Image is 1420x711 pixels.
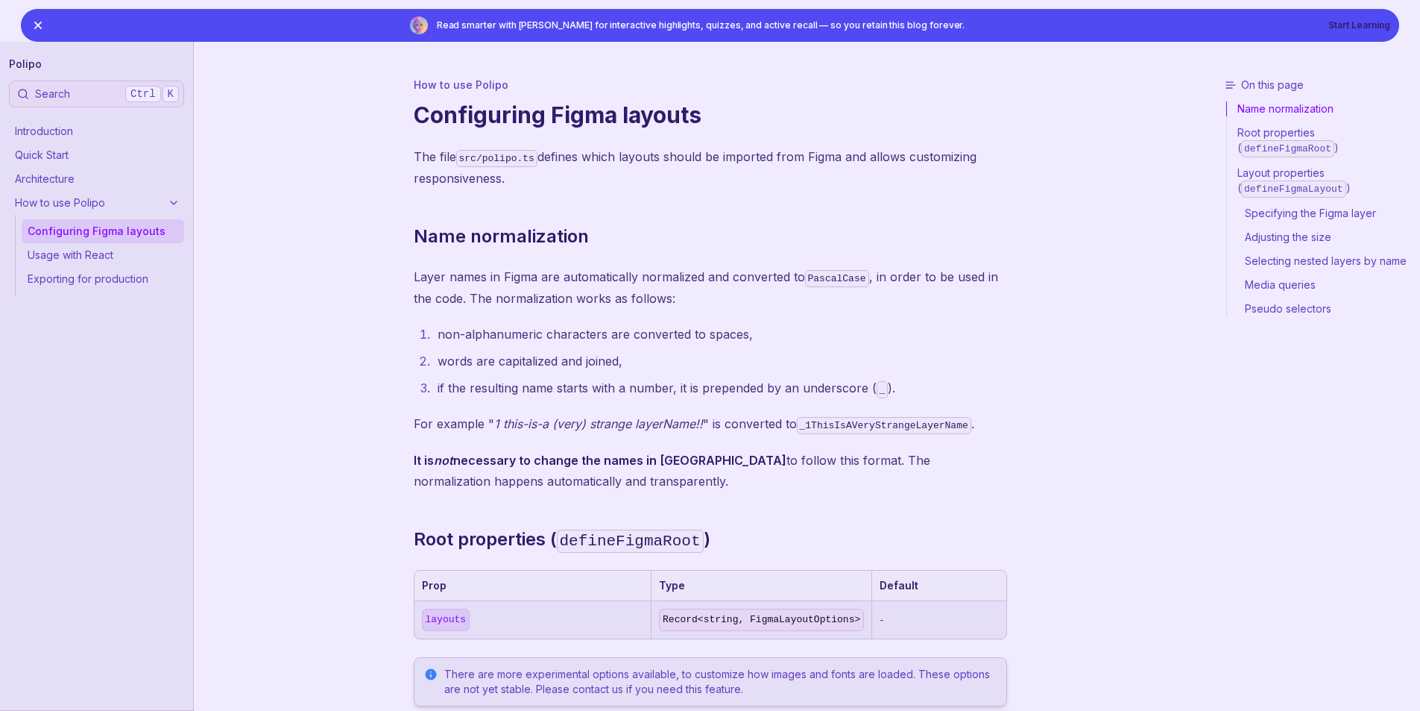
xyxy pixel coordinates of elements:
a: Name normalization [1227,101,1414,121]
code: layouts [422,609,470,631]
img: YGKJsZeRdmH4EmuOOApbyC3zOHFStLlTbnyyk1FCUfVORbAgR49nQWDn9psExeqYkxBImZOoP39rgtQAAA== [410,16,428,34]
kbd: Ctrl [125,86,161,102]
p: The file defines which layouts should be imported from Figma and allows customizing responsiveness. [414,146,1007,189]
a: Introduction [9,119,184,143]
a: How to use Polipo [9,191,184,215]
a: Usage with React [22,243,184,267]
a: Configuring Figma layouts [22,219,184,243]
th: Default [871,571,1006,601]
strong: It is necessary to change the names in [GEOGRAPHIC_DATA] [414,453,786,468]
a: Selecting nested layers by name [1227,249,1414,273]
span: Read smarter with [PERSON_NAME] for interactive highlights, quizzes, and active recall — so you r... [437,19,965,31]
p: Layer names in Figma are automatically normalized and converted to , in order to be used in the c... [414,266,1007,309]
code: src/polipo.ts [456,150,537,167]
code: defineFigmaRoot [557,530,704,553]
em: not [434,453,453,468]
a: Root properties (defineFigmaRoot) [1227,121,1414,161]
button: Start Learning [1328,19,1390,31]
a: How to use Polipo [414,78,508,93]
code: defineFigmaRoot [1241,140,1334,157]
a: Adjusting the size [1227,225,1414,249]
em: 1 this-is-a (very) strange layerName!! [494,416,703,431]
a: Polipo [9,54,42,75]
h1: Configuring Figma layouts [414,101,1007,128]
code: _ [877,381,889,398]
li: non-alphanumeric characters are converted to spaces, [433,324,1007,345]
a: Exporting for production [22,267,184,291]
p: For example " " is converted to . [414,413,1007,435]
span: - [880,613,884,626]
kbd: K [162,86,179,102]
th: Prop [414,571,651,601]
button: SearchCtrlK [9,81,184,107]
li: if the resulting name starts with a number, it is prepended by an underscore ( ). [433,378,1007,399]
a: Name normalization [414,225,589,248]
a: Layout properties (defineFigmaLayout) [1227,161,1414,201]
a: Root properties (defineFigmaRoot) [414,527,710,552]
code: Record<string, FigmaLayoutOptions> [659,609,864,631]
a: Quick Start [9,143,184,167]
code: _1ThisIsAVeryStrangeLayerName [797,417,971,434]
li: words are capitalized and joined, [433,351,1007,372]
code: defineFigmaLayout [1241,181,1346,198]
th: Type [651,571,871,601]
a: Specifying the Figma layer [1227,201,1414,225]
a: Architecture [9,167,184,191]
a: Media queries [1227,273,1414,297]
a: Pseudo selectors [1227,297,1414,316]
code: PascalCase [805,270,869,287]
p: to follow this format. The normalization happens automatically and transparently. [414,450,1007,492]
p: There are more experimental options available, to customize how images and fonts are loaded. Thes... [444,667,997,697]
h3: On this page [1225,78,1414,93]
